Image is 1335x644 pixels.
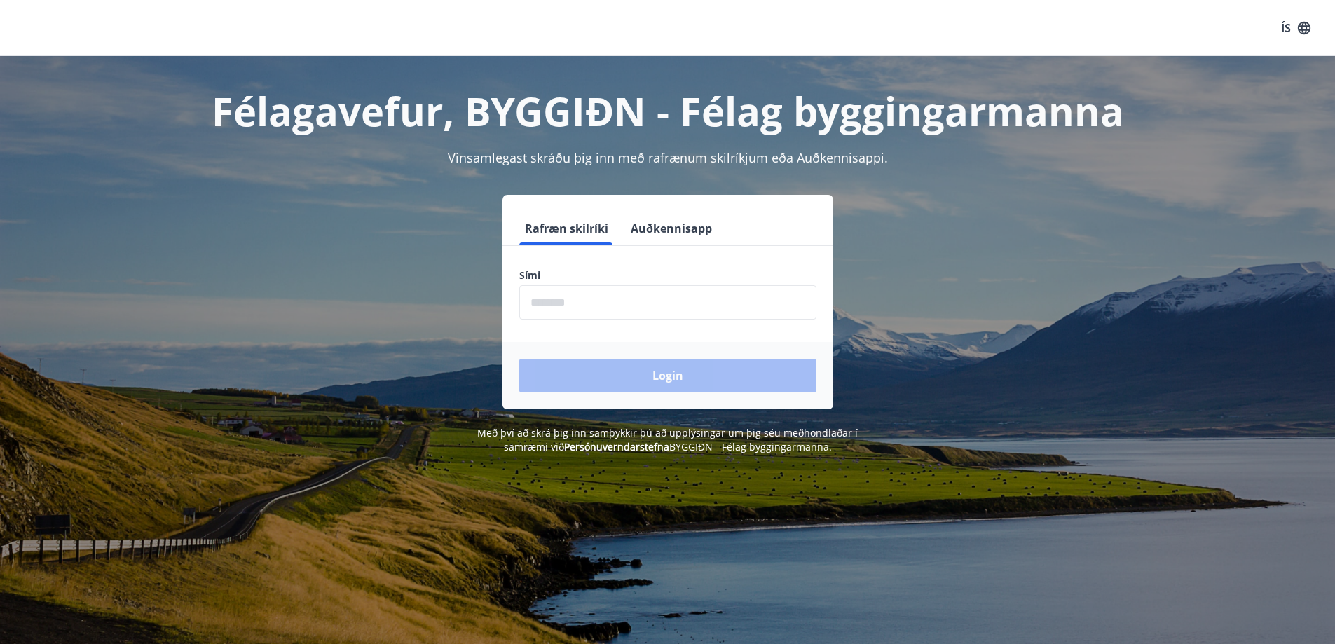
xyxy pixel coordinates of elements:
button: Rafræn skilríki [519,212,614,245]
label: Sími [519,268,816,282]
button: ÍS [1273,15,1318,41]
a: Persónuverndarstefna [564,440,669,453]
button: Auðkennisapp [625,212,718,245]
span: Með því að skrá þig inn samþykkir þú að upplýsingar um þig séu meðhöndlaðar í samræmi við BYGGIÐN... [477,426,858,453]
span: Vinsamlegast skráðu þig inn með rafrænum skilríkjum eða Auðkennisappi. [448,149,888,166]
h1: Félagavefur, BYGGIÐN - Félag byggingarmanna [180,84,1156,137]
